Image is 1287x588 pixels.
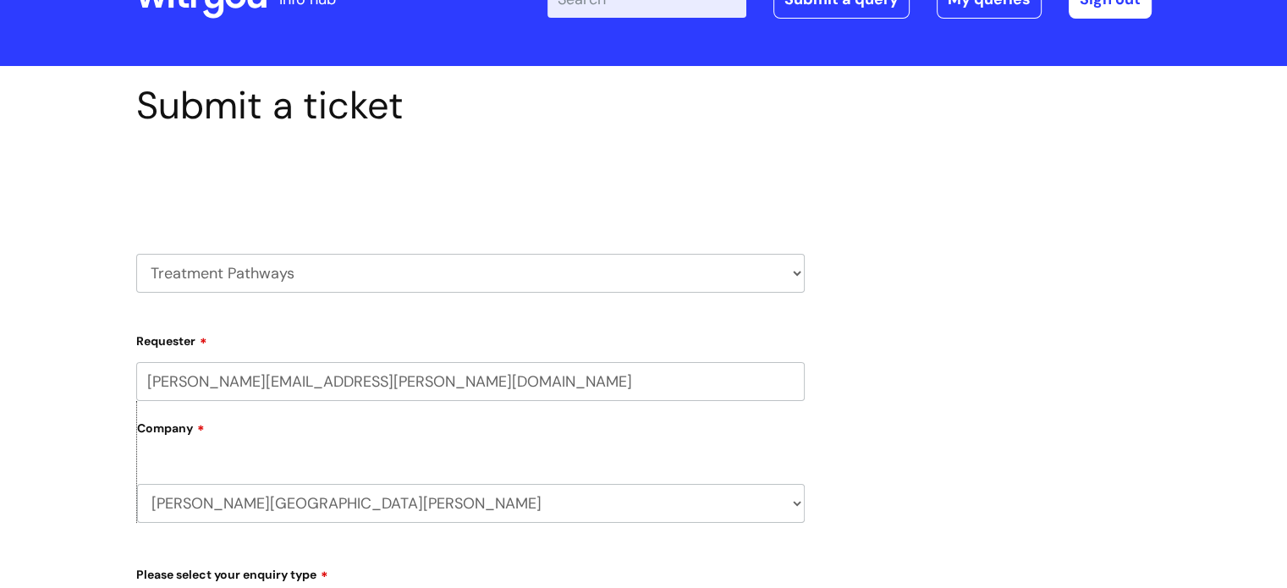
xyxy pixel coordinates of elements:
h2: Select issue type [136,168,805,199]
label: Please select your enquiry type [136,562,805,582]
h1: Submit a ticket [136,83,805,129]
label: Company [137,415,805,453]
input: Email [136,362,805,401]
label: Requester [136,328,805,349]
